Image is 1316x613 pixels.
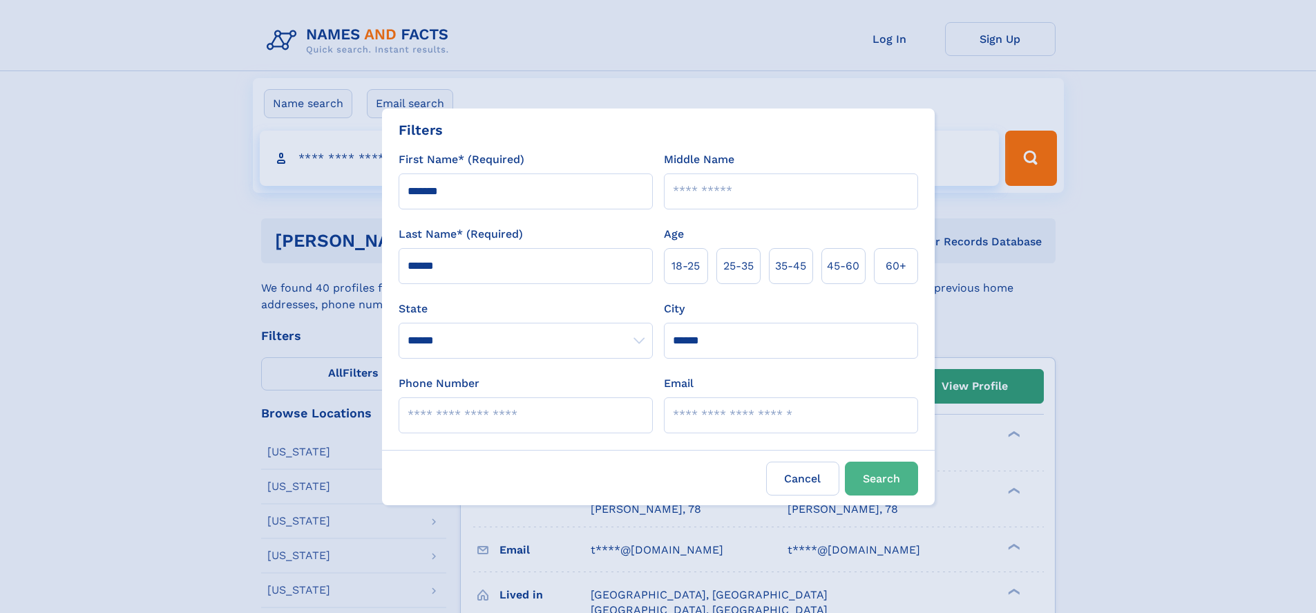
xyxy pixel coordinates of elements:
label: Phone Number [399,375,479,392]
span: 45‑60 [827,258,859,274]
label: Cancel [766,462,839,496]
label: Middle Name [664,151,734,168]
button: Search [845,462,918,496]
label: Last Name* (Required) [399,226,523,243]
span: 25‑35 [723,258,754,274]
span: 35‑45 [775,258,806,274]
label: City [664,301,685,317]
span: 60+ [886,258,906,274]
label: State [399,301,653,317]
label: First Name* (Required) [399,151,524,168]
label: Email [664,375,694,392]
div: Filters [399,120,443,140]
label: Age [664,226,684,243]
span: 18‑25 [671,258,700,274]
